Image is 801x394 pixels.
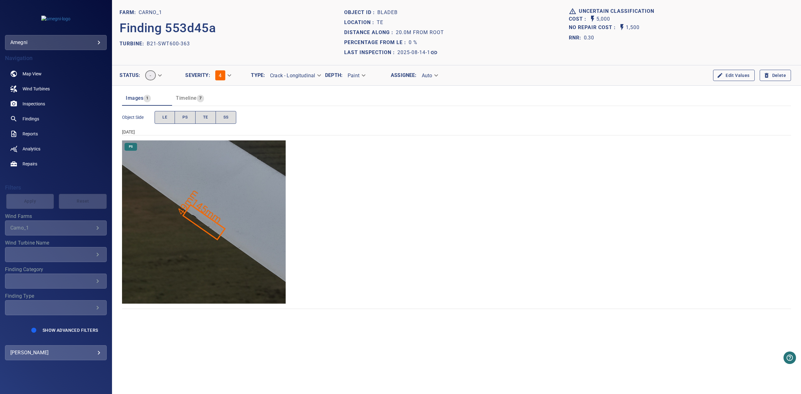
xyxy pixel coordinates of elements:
span: PS [182,114,188,121]
div: 4 [210,68,235,83]
div: Paint [343,70,370,81]
button: TE [195,111,216,124]
button: Edit Values [713,70,754,81]
p: Location : [344,19,377,26]
p: Distance along : [344,29,396,36]
span: SS [223,114,229,121]
svg: Auto Cost [589,15,596,23]
div: Finding Type [5,300,107,315]
span: Repairs [23,161,37,167]
span: TE [203,114,208,121]
div: Finding Category [5,274,107,289]
p: bladeB [377,9,398,16]
p: 20.0m from root [396,29,444,36]
p: 5,000 [596,15,610,23]
span: LE [162,114,167,121]
h4: Filters [5,184,107,191]
img: amegni-logo [41,16,70,22]
span: 1 [144,95,151,102]
p: Finding 553d45a [120,19,216,38]
p: Last Inspection : [344,49,397,56]
a: inspections noActive [5,96,107,111]
button: LE [155,111,175,124]
p: FARM: [120,9,139,16]
span: Object Side [122,114,155,120]
p: Object ID : [344,9,377,16]
span: Show Advanced Filters [43,328,98,333]
span: The base labour and equipment costs to repair the finding. Does not include the loss of productio... [569,15,589,23]
span: Reports [23,131,38,137]
span: PS [125,144,136,149]
img: Carno_1/B21-SWT600-363/2025-08-14-1/2025-08-14-1/image97wp111.jpg [122,140,285,304]
svg: Auto No Repair Cost [618,23,626,31]
div: Carno_1 [10,225,94,231]
span: - [146,73,155,78]
p: Carno_1 [139,9,162,16]
button: PS [175,111,196,124]
label: Finding Category [5,267,107,272]
p: TE [377,19,383,26]
p: 2025-08-14-1 [397,49,430,56]
div: Wind Turbine Name [5,247,107,262]
span: Analytics [23,146,40,152]
div: Crack - Longitudinal [265,70,325,81]
h1: RNR: [569,34,584,42]
button: Delete [760,70,791,81]
label: Wind Farms [5,214,107,219]
span: Findings [23,116,39,122]
span: The ratio of the additional incurred cost of repair in 1 year and the cost of repairing today. Fi... [569,33,594,43]
span: 4 [219,73,222,78]
label: Finding Type [5,294,107,299]
h1: No Repair Cost : [569,25,618,31]
p: Percentage from LE : [344,39,409,46]
p: B21-SWT600-363 [147,40,190,48]
p: TURBINE: [120,40,147,48]
label: Wind Turbine Name [5,240,107,245]
a: map noActive [5,66,107,81]
h4: Navigation [5,55,107,61]
div: Wind Farms [5,220,107,235]
div: [DATE] [122,129,791,135]
a: reports noActive [5,126,107,141]
p: 0.30 [584,34,594,42]
span: Timeline [176,95,196,101]
label: Assignee : [391,73,416,78]
button: Show Advanced Filters [39,325,102,335]
h1: Uncertain classification [579,8,657,14]
p: 1,500 [626,23,640,32]
span: Map View [23,71,42,77]
span: Inspections [23,101,45,107]
h1: Cost : [569,16,589,22]
div: objectSide [155,111,236,124]
div: amegni [5,35,107,50]
div: Auto [417,70,442,81]
label: Severity : [185,73,210,78]
label: Type : [251,73,265,78]
label: Depth : [325,73,343,78]
a: findings noActive [5,111,107,126]
div: [PERSON_NAME] [10,348,101,358]
div: amegni [10,38,101,48]
p: 0 % [409,39,417,46]
span: Wind Turbines [23,86,50,92]
label: Status : [120,73,140,78]
button: SS [216,111,237,124]
span: 7 [197,95,204,102]
a: 2025-08-14-1 [397,49,438,56]
span: Projected additional costs incurred by waiting 1 year to repair. This is a function of possible i... [569,23,618,32]
span: Images [126,95,143,101]
a: analytics noActive [5,141,107,156]
a: windturbines noActive [5,81,107,96]
div: - [140,68,166,83]
a: repairs noActive [5,156,107,171]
